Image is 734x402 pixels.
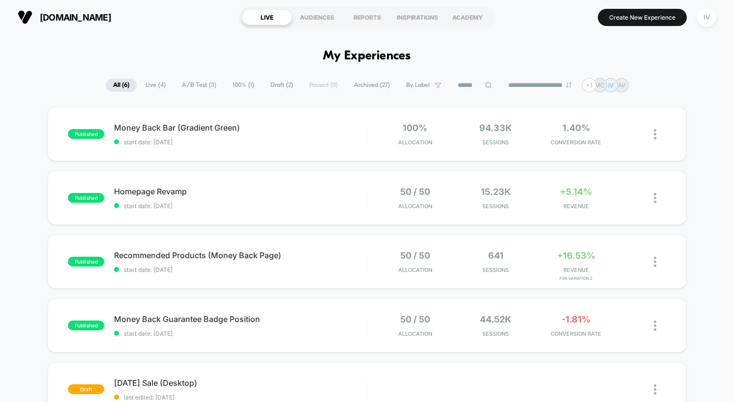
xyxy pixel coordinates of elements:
div: ACADEMY [442,9,493,25]
button: Create New Experience [598,9,687,26]
span: Live ( 4 ) [138,79,173,92]
div: REPORTS [342,9,392,25]
span: Allocation [398,330,432,337]
span: published [68,129,104,139]
span: Sessions [458,203,533,210]
span: 15.23k [481,187,511,197]
span: [DOMAIN_NAME] [40,12,111,23]
span: Recommended Products (Money Back Page) [114,250,367,260]
div: INSPIRATIONS [392,9,442,25]
span: CONVERSION RATE [538,139,614,146]
p: IV [608,81,614,89]
img: close [654,321,656,331]
img: close [654,129,656,139]
span: Allocation [398,267,432,273]
span: 44.52k [480,314,511,324]
span: for Variation 2 [538,276,614,281]
span: published [68,193,104,203]
p: AV [618,81,625,89]
span: Draft ( 2 ) [263,79,300,92]
h1: My Experiences [323,49,411,63]
span: Allocation [398,203,432,210]
div: IV [697,8,716,27]
div: LIVE [242,9,292,25]
span: +5.14% [560,187,592,197]
span: A/B Test ( 3 ) [175,79,224,92]
img: close [654,384,656,395]
span: draft [68,384,104,394]
span: Money Back Guarantee Badge Position [114,314,367,324]
span: 50 / 50 [400,187,430,197]
span: +16.53% [557,250,595,261]
img: close [654,257,656,267]
span: [DATE] Sale (Desktop) [114,378,367,388]
span: Allocation [398,139,432,146]
span: CONVERSION RATE [538,330,614,337]
span: 1.40% [562,123,590,133]
span: published [68,257,104,267]
span: Sessions [458,330,533,337]
span: Money Back Bar (Gradient Green) [114,123,367,133]
span: Sessions [458,139,533,146]
img: end [566,82,572,88]
span: All ( 6 ) [106,79,137,92]
span: REVENUE [538,203,614,210]
p: MC [595,81,605,89]
div: + 1 [582,78,596,92]
button: [DOMAIN_NAME] [15,9,114,25]
span: 94.33k [479,123,512,133]
span: By Label [406,81,430,89]
span: 641 [488,250,503,261]
span: 50 / 50 [400,314,430,324]
span: start date: [DATE] [114,138,367,146]
span: Homepage Revamp [114,187,367,196]
span: Sessions [458,267,533,273]
span: start date: [DATE] [114,202,367,210]
img: close [654,193,656,203]
span: 50 / 50 [400,250,430,261]
div: AUDIENCES [292,9,342,25]
span: Archived ( 27 ) [347,79,397,92]
span: published [68,321,104,330]
span: 100% [403,123,427,133]
span: start date: [DATE] [114,266,367,273]
span: 100% ( 1 ) [225,79,262,92]
span: last edited: [DATE] [114,394,367,401]
span: start date: [DATE] [114,330,367,337]
img: Visually logo [18,10,32,25]
span: -1.81% [561,314,590,324]
span: REVENUE [538,267,614,273]
button: IV [694,7,719,27]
